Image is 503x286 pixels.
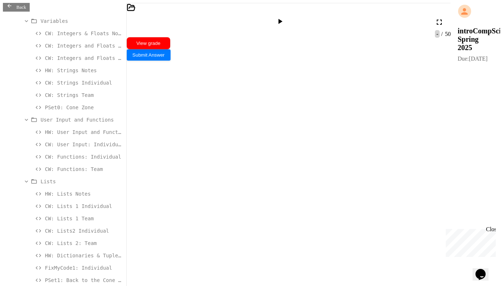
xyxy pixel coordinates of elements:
[45,30,123,36] span: CW: Integers & Floats Notes
[435,30,440,38] span: -
[45,277,123,283] span: PSet1: Back to the Cone Zone
[45,43,123,49] span: CW: Integers and Floats Individual
[41,179,124,184] span: Lists
[3,3,30,12] a: Back
[127,37,170,49] button: View grade
[45,105,123,110] span: PSet0: Cone Zone
[45,240,123,246] span: CW: Lists 2: Team
[45,55,123,61] span: CW: Integers and Floats Team
[45,253,123,258] span: HW: Dictionaries & Tuples Notes
[444,31,451,37] span: 50
[127,49,171,61] button: Submit Answer
[45,203,123,209] span: CW: Lists 1 Individual
[41,18,124,24] span: Variables
[45,154,123,160] span: CW: Functions: Individual
[473,259,496,281] iframe: chat widget
[45,216,123,221] span: CW: Lists 1 Team
[41,117,124,123] span: User Input and Functions
[443,226,496,257] iframe: chat widget
[45,265,123,271] span: FixMyCode1: Individual
[45,166,123,172] span: CW: Functions: Team
[458,56,493,62] div: Due: [DATE]
[458,27,493,52] div: introCompSci Spring 2025
[45,129,123,135] span: HW: User Input and Functions
[441,31,443,37] span: /
[45,142,123,147] span: CW: User Input: Individual
[133,52,165,58] span: Submit Answer
[45,80,123,86] span: CW: Strings Individual
[45,68,123,73] span: HW: Strings Notes
[45,228,123,234] span: CW: Lists2 Individual
[450,3,500,20] div: My Account
[45,92,123,98] span: CW: Strings Team
[3,3,50,46] div: Chat with us now!Close
[45,191,123,197] span: HW: Lists Notes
